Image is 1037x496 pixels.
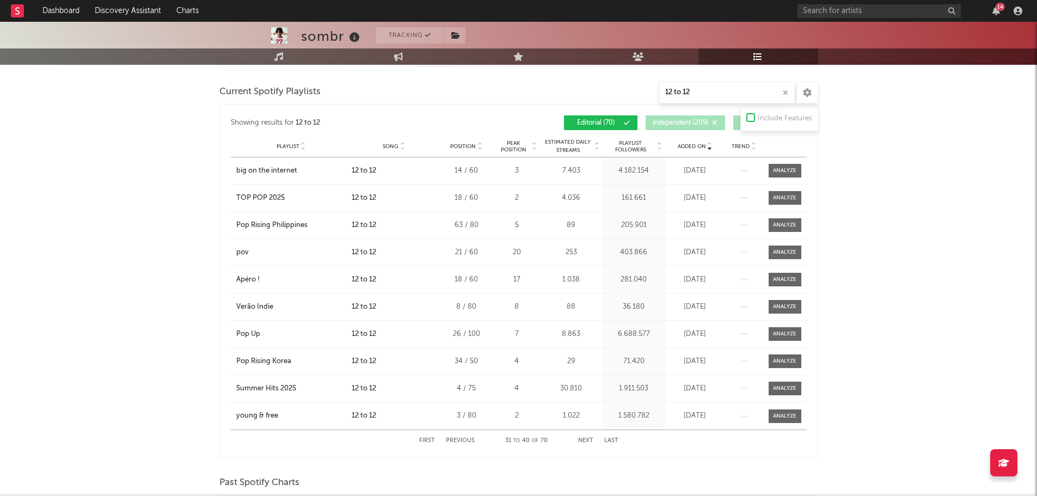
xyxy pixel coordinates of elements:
div: Include Features [758,112,812,125]
div: 20 [496,247,537,258]
div: 281.040 [605,274,662,285]
span: Peak Position [496,140,531,153]
button: Editorial(70) [564,115,637,130]
div: 21 / 60 [442,247,491,258]
a: Pop Rising Korea [236,356,346,367]
div: Verão Indie [236,302,273,313]
div: 88 [543,302,600,313]
div: 89 [543,220,600,231]
div: 63 / 80 [442,220,491,231]
button: Last [604,438,618,444]
button: 14 [992,7,1000,15]
div: 4 [496,356,537,367]
a: pov [236,247,346,258]
div: [DATE] [668,166,722,176]
span: Added On [678,143,706,150]
a: young & free [236,411,346,421]
span: of [532,438,538,443]
div: 12 to 12 [352,356,376,367]
div: [DATE] [668,220,722,231]
div: [DATE] [668,302,722,313]
div: [DATE] [668,383,722,394]
div: 12 to 12 [352,247,376,258]
div: 6.688.577 [605,329,662,340]
a: big on the internet [236,166,346,176]
div: 12 to 12 [352,302,376,313]
button: Tracking [376,27,444,44]
a: Pop Up [236,329,346,340]
div: Pop Rising Korea [236,356,291,367]
button: Independent(209) [646,115,725,130]
div: 3 / 80 [442,411,491,421]
div: 18 / 60 [442,274,491,285]
div: 34 / 50 [442,356,491,367]
div: 12 to 12 [352,220,376,231]
div: [DATE] [668,193,722,204]
div: TOP POP 2025 [236,193,285,204]
div: 26 / 100 [442,329,491,340]
div: Pop Up [236,329,260,340]
div: big on the internet [236,166,297,176]
div: 8.863 [543,329,600,340]
div: [DATE] [668,247,722,258]
div: 12 to 12 [352,166,376,176]
div: 17 [496,274,537,285]
div: 14 / 60 [442,166,491,176]
button: Algorithmic(61) [733,115,807,130]
div: 12 to 12 [296,117,320,130]
div: 14 [996,3,1005,11]
a: Summer Hits 2025 [236,383,346,394]
div: 8 [496,302,537,313]
div: 29 [543,356,600,367]
div: 161.661 [605,193,662,204]
input: Search Playlists/Charts [659,82,795,103]
a: Verão Indie [236,302,346,313]
div: 36.180 [605,302,662,313]
div: sombr [301,27,363,45]
div: 2 [496,411,537,421]
div: 1.022 [543,411,600,421]
span: Past Spotify Charts [219,476,299,489]
input: Search for artists [797,4,961,18]
div: [DATE] [668,411,722,421]
div: 12 to 12 [352,329,376,340]
div: [DATE] [668,329,722,340]
span: Estimated Daily Streams [543,138,593,155]
button: Next [578,438,593,444]
span: Editorial ( 70 ) [571,120,621,126]
div: 1.911.503 [605,383,662,394]
div: 403.866 [605,247,662,258]
div: 4.182.154 [605,166,662,176]
div: 1.580.782 [605,411,662,421]
div: 71.420 [605,356,662,367]
div: 31 40 70 [496,434,556,448]
span: to [513,438,520,443]
a: Apéro ! [236,274,346,285]
span: Current Spotify Playlists [219,85,321,99]
div: 7.403 [543,166,600,176]
div: Summer Hits 2025 [236,383,296,394]
a: TOP POP 2025 [236,193,346,204]
div: Showing results for [231,115,519,130]
div: 12 to 12 [352,274,376,285]
div: 8 / 80 [442,302,491,313]
span: Position [450,143,476,150]
div: [DATE] [668,356,722,367]
a: Pop Rising Philippines [236,220,346,231]
div: 4 [496,383,537,394]
div: 12 to 12 [352,193,376,204]
div: 5 [496,220,537,231]
div: young & free [236,411,278,421]
span: Playlist Followers [605,140,656,153]
span: Trend [732,143,750,150]
div: 4.036 [543,193,600,204]
span: Playlist [277,143,299,150]
div: 7 [496,329,537,340]
div: pov [236,247,249,258]
div: [DATE] [668,274,722,285]
div: 2 [496,193,537,204]
div: 205.901 [605,220,662,231]
div: 1.038 [543,274,600,285]
div: Pop Rising Philippines [236,220,308,231]
div: 3 [496,166,537,176]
